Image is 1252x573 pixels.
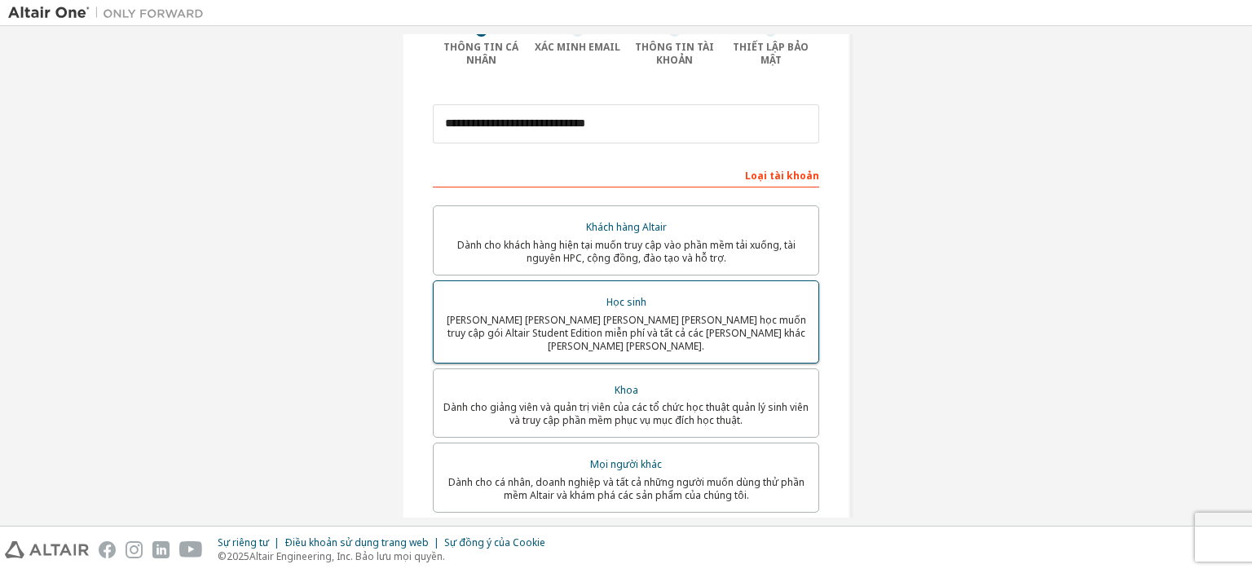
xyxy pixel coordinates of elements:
[443,400,809,427] font: Dành cho giảng viên và quản trị viên của các tổ chức học thuật quản lý sinh viên và truy cập phần...
[615,383,638,397] font: Khoa
[5,541,89,558] img: altair_logo.svg
[444,536,545,549] font: Sự đồng ý của Cookie
[249,549,445,563] font: Altair Engineering, Inc. Bảo lưu mọi quyền.
[447,313,806,353] font: [PERSON_NAME] [PERSON_NAME] [PERSON_NAME] [PERSON_NAME] học muốn truy cập gói Altair Student Edit...
[218,536,269,549] font: Sự riêng tư
[535,40,620,54] font: Xác minh Email
[99,541,116,558] img: facebook.svg
[8,5,212,21] img: Altair One
[590,457,662,471] font: Mọi người khác
[586,220,667,234] font: Khách hàng Altair
[227,549,249,563] font: 2025
[179,541,203,558] img: youtube.svg
[635,40,714,67] font: Thông tin tài khoản
[745,169,819,183] font: Loại tài khoản
[443,40,518,67] font: Thông tin cá nhân
[733,40,809,67] font: Thiết lập bảo mật
[457,238,796,265] font: Dành cho khách hàng hiện tại muốn truy cập vào phần mềm tải xuống, tài nguyên HPC, cộng đồng, đào...
[126,541,143,558] img: instagram.svg
[152,541,170,558] img: linkedin.svg
[606,295,646,309] font: Học sinh
[448,475,805,502] font: Dành cho cá nhân, doanh nghiệp và tất cả những người muốn dùng thử phần mềm Altair và khám phá cá...
[218,549,227,563] font: ©
[284,536,429,549] font: Điều khoản sử dụng trang web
